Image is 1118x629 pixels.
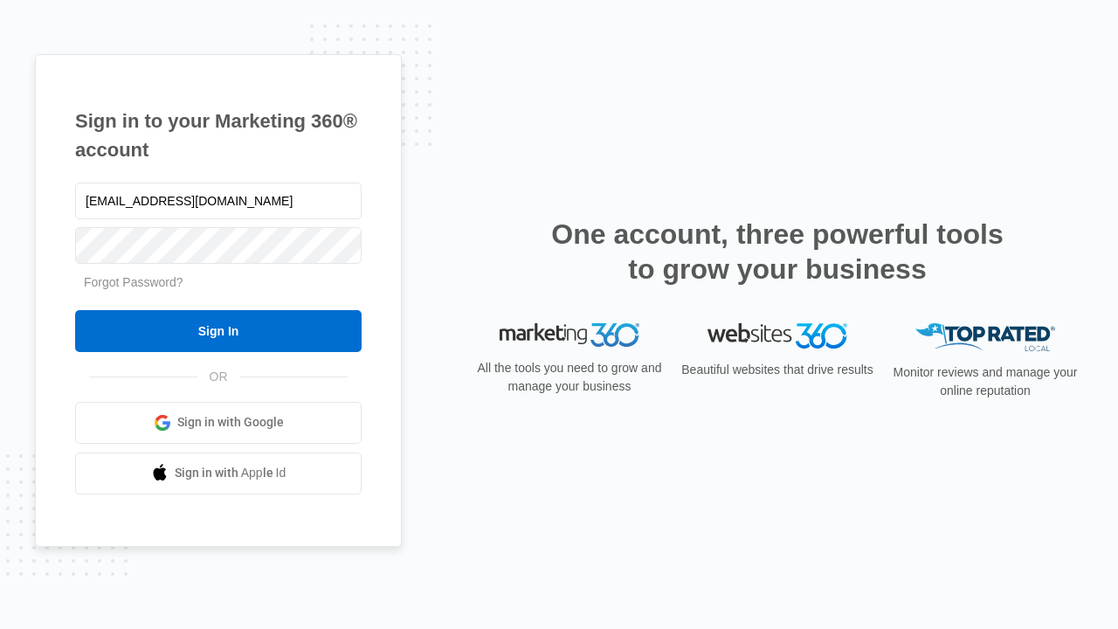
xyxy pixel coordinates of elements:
[75,107,362,164] h1: Sign in to your Marketing 360® account
[75,310,362,352] input: Sign In
[915,323,1055,352] img: Top Rated Local
[472,359,667,396] p: All the tools you need to grow and manage your business
[84,275,183,289] a: Forgot Password?
[680,361,875,379] p: Beautiful websites that drive results
[75,402,362,444] a: Sign in with Google
[707,323,847,349] img: Websites 360
[175,464,286,482] span: Sign in with Apple Id
[75,453,362,494] a: Sign in with Apple Id
[500,323,639,348] img: Marketing 360
[546,217,1009,287] h2: One account, three powerful tools to grow your business
[197,368,240,386] span: OR
[75,183,362,219] input: Email
[177,413,284,432] span: Sign in with Google
[887,363,1083,400] p: Monitor reviews and manage your online reputation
